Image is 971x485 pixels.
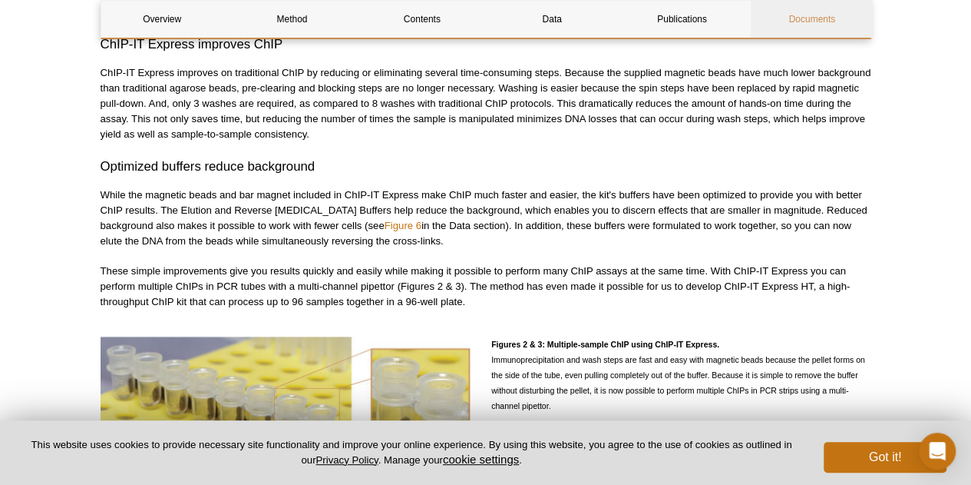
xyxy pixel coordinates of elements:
[101,158,871,176] h3: Optimized buffers reduce background
[101,35,871,54] h3: ChIP-IT Express improves ChIP
[101,65,871,142] p: ChIP-IT Express improves on traditional ChIP by reducing or eliminating several time-consuming st...
[101,1,223,38] a: Overview
[385,220,421,231] a: Figure 6
[231,1,353,38] a: Method
[621,1,743,38] a: Publications
[101,188,871,249] p: While the magnetic beads and bar magnet included in ChIP-IT Express make ChIP much faster and eas...
[101,264,871,310] p: These simple improvements give you results quickly and easily while making it possible to perform...
[25,438,798,467] p: This website uses cookies to provide necessary site functionality and improve your online experie...
[919,433,956,470] div: Open Intercom Messenger
[824,442,946,473] button: Got it!
[751,1,873,38] a: Documents
[361,1,483,38] a: Contents
[443,453,519,466] button: cookie settings
[491,340,865,410] span: Immunoprecipitation and wash steps are fast and easy with magnetic beads because the pellet forms...
[315,454,378,466] a: Privacy Policy
[490,1,613,38] a: Data
[491,340,719,349] strong: Figures 2 & 3: Multiple-sample ChIP using ChIP-IT Express.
